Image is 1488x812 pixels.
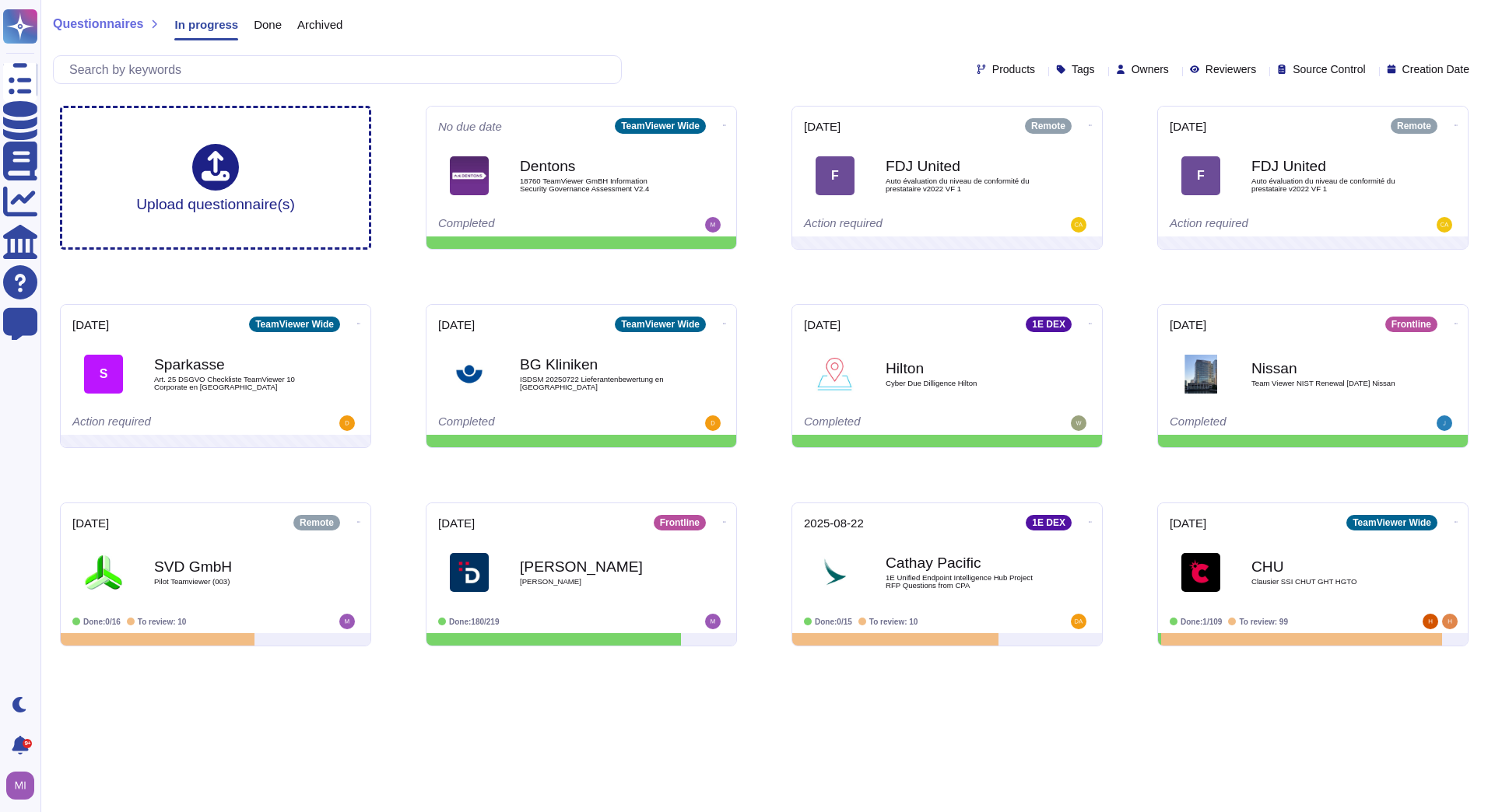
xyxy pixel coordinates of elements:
div: Remote [1391,118,1437,134]
b: BG Kliniken [520,357,676,372]
span: 1E Unified Endpoint Intelligence Hub Project RFP Questions from CPA [886,574,1041,589]
div: Action required [72,415,263,431]
span: To review: 10 [869,618,918,626]
img: Logo [1181,553,1220,592]
span: Products [992,64,1035,75]
b: Hilton [886,361,1041,376]
img: user [1071,415,1086,431]
img: user [705,415,721,431]
div: 1E DEX [1026,515,1072,530]
div: Frontline [1385,317,1437,332]
img: user [1071,217,1086,233]
img: user [1071,614,1086,629]
img: user [705,614,721,629]
span: Clausier SSI CHUT GHT HGTO [1251,578,1407,586]
div: 9+ [23,739,32,748]
b: Cathay Pacific [886,555,1041,570]
div: S [84,355,123,394]
span: Auto évaluation du niveau de conformité du prestataire v2022 VF 1 [886,177,1041,192]
b: [PERSON_NAME] [520,559,676,574]
b: CHU [1251,559,1407,574]
div: F [816,156,855,195]
img: Logo [84,553,123,592]
span: [DATE] [804,319,841,331]
span: Archived [297,19,342,30]
span: Team Viewer NIST Renewal [DATE] Nissan [1251,380,1407,387]
span: Creation Date [1402,64,1469,75]
span: 18760 TeamViewer GmBH Information Security Governance Assessment V2.4 [520,177,676,192]
img: user [339,415,355,431]
div: TeamViewer Wide [249,317,340,332]
span: In progress [174,19,238,30]
span: Done: 0/15 [815,618,852,626]
div: Remote [1025,118,1072,134]
span: Auto évaluation du niveau de conformité du prestataire v2022 VF 1 [1251,177,1407,192]
span: Done: 0/16 [83,618,121,626]
span: No due date [438,121,502,132]
div: Upload questionnaire(s) [136,144,295,212]
span: ISDSM 20250722 Lieferantenbewertung en [GEOGRAPHIC_DATA] [520,376,676,390]
img: user [705,217,721,233]
img: Logo [816,355,855,394]
span: [DATE] [1170,517,1206,529]
span: 2025-08-22 [804,517,864,529]
b: Sparkasse [154,357,310,372]
span: [DATE] [72,319,109,331]
div: F [1181,156,1220,195]
div: Frontline [654,515,706,530]
img: Logo [1181,355,1220,394]
span: To review: 99 [1239,618,1288,626]
img: user [1437,415,1452,431]
span: Tags [1072,64,1095,75]
b: FDJ United [886,159,1041,173]
div: TeamViewer Wide [1346,515,1437,530]
span: To review: 10 [138,618,187,626]
div: TeamViewer Wide [615,118,706,134]
div: Action required [804,217,995,233]
span: [PERSON_NAME] [520,578,676,586]
span: Owners [1132,64,1169,75]
span: Source Control [1293,64,1365,75]
button: user [3,768,45,803]
div: TeamViewer Wide [615,317,706,332]
div: Completed [804,415,995,431]
div: Completed [1170,415,1360,431]
span: Questionnaires [53,18,143,30]
span: Reviewers [1205,64,1256,75]
span: Art. 25 DSGVO Checkliste TeamViewer 10 Corporate en [GEOGRAPHIC_DATA] [154,376,310,390]
span: [DATE] [804,121,841,132]
div: Completed [438,217,629,233]
b: Nissan [1251,361,1407,376]
img: user [1437,217,1452,233]
span: [DATE] [1170,319,1206,331]
span: Cyber Due Dilligence Hilton [886,380,1041,387]
div: 1E DEX [1026,317,1072,332]
span: [DATE] [72,517,109,529]
img: user [6,772,34,800]
b: Dentons [520,159,676,173]
img: Logo [450,553,489,592]
b: SVD GmbH [154,559,310,574]
div: Remote [293,515,340,530]
img: Logo [450,156,489,195]
span: Done: 1/109 [1181,618,1222,626]
b: FDJ United [1251,159,1407,173]
span: [DATE] [438,517,475,529]
div: Action required [1170,217,1360,233]
span: Done: 180/219 [449,618,500,626]
img: user [339,614,355,629]
img: user [1442,614,1458,629]
span: [DATE] [1170,121,1206,132]
span: Done [254,19,282,30]
span: Pilot Teamviewer (003) [154,578,310,586]
img: Logo [450,355,489,394]
div: Completed [438,415,629,431]
input: Search by keywords [61,56,621,83]
img: user [1423,614,1438,629]
img: Logo [816,553,855,592]
span: [DATE] [438,319,475,331]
